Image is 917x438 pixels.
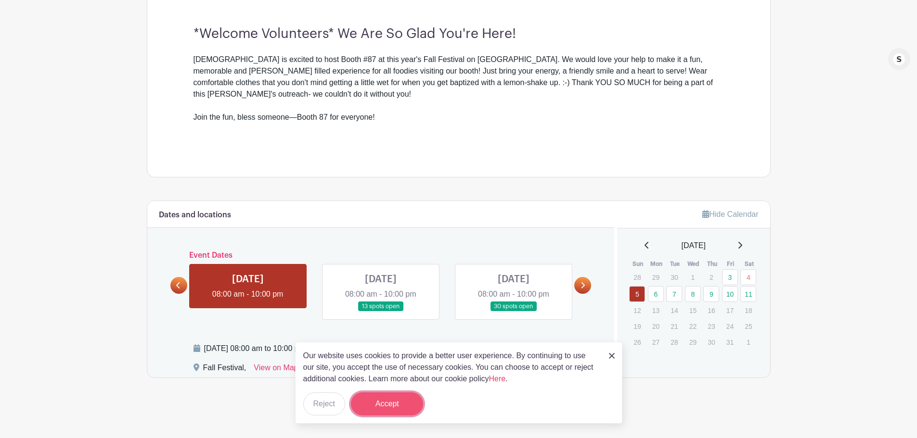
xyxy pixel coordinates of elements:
[303,350,599,385] p: Our website uses cookies to provide a better user experience. By continuing to use our site, you ...
[648,286,664,302] a: 6
[204,343,529,354] div: [DATE] 08:00 am to 10:00 pm
[194,26,724,42] h3: *Welcome Volunteers* We Are So Glad You're Here!
[703,286,719,302] a: 9
[629,319,645,334] p: 19
[740,335,756,350] p: 1
[685,319,701,334] p: 22
[740,259,759,269] th: Sat
[629,286,645,302] a: 5
[647,259,666,269] th: Mon
[609,353,615,359] img: close_button-5f87c8562297e5c2d7936805f587ecaba9071eb48480494691a3f1689db116b3.svg
[740,269,756,285] a: 4
[702,210,758,218] a: Hide Calendar
[722,335,738,350] p: 31
[666,259,685,269] th: Tue
[648,319,664,334] p: 20
[666,335,682,350] p: 28
[892,52,906,66] img: Click to open AI Summarizer
[159,211,231,220] h6: Dates and locations
[194,54,724,123] div: [DEMOGRAPHIC_DATA] is excited to host Booth #87 at this year's Fall Festival on [GEOGRAPHIC_DATA]...
[703,335,719,350] p: 30
[303,392,345,415] button: Reject
[203,362,246,377] div: Fall Festival,
[666,319,682,334] p: 21
[685,335,701,350] p: 29
[629,270,645,285] p: 28
[629,335,645,350] p: 26
[722,303,738,318] p: 17
[648,303,664,318] p: 13
[685,303,701,318] p: 15
[740,286,756,302] a: 11
[648,270,664,285] p: 29
[685,270,701,285] p: 1
[703,270,719,285] p: 2
[187,251,575,260] h6: Event Dates
[722,286,738,302] a: 10
[666,270,682,285] p: 30
[722,259,740,269] th: Fri
[489,375,506,383] a: Here
[703,319,719,334] p: 23
[666,303,682,318] p: 14
[722,269,738,285] a: 3
[703,303,719,318] p: 16
[666,286,682,302] a: 7
[682,240,706,251] span: [DATE]
[648,335,664,350] p: 27
[722,319,738,334] p: 24
[703,259,722,269] th: Thu
[740,319,756,334] p: 25
[685,259,703,269] th: Wed
[629,303,645,318] p: 12
[351,392,423,415] button: Accept
[629,259,647,269] th: Sun
[254,362,298,377] a: View on Map
[740,303,756,318] p: 18
[685,286,701,302] a: 8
